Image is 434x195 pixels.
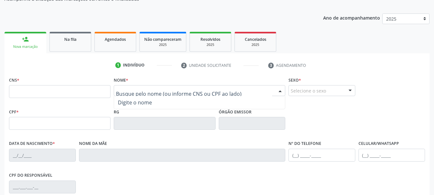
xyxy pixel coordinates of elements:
[114,75,128,85] label: Nome
[144,42,182,47] div: 2025
[22,36,29,43] div: person_add
[9,149,76,162] input: __/__/____
[79,139,107,149] label: Nome da mãe
[9,181,76,193] input: ___.___.___-__
[9,75,19,85] label: CNS
[288,139,321,149] label: Nº do Telefone
[288,149,355,162] input: (__) _____-_____
[245,37,266,42] span: Cancelados
[359,149,425,162] input: (__) _____-_____
[123,62,145,68] div: Indivíduo
[115,62,121,68] div: 1
[64,37,76,42] span: Na fila
[144,37,182,42] span: Não compareceram
[9,44,42,49] div: Nova marcação
[118,99,152,106] span: Digite o nome
[219,107,252,117] label: Órgão emissor
[9,107,19,117] label: CPF
[9,171,52,181] label: CPF do responsável
[9,139,55,149] label: Data de nascimento
[288,75,301,85] label: Sexo
[323,13,380,22] p: Ano de acompanhamento
[239,42,271,47] div: 2025
[114,107,119,117] label: RG
[116,87,272,100] input: Busque pelo nome (ou informe CNS ou CPF ao lado)
[194,42,226,47] div: 2025
[105,37,126,42] span: Agendados
[291,87,326,94] span: Selecione o sexo
[200,37,220,42] span: Resolvidos
[359,139,399,149] label: Celular/WhatsApp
